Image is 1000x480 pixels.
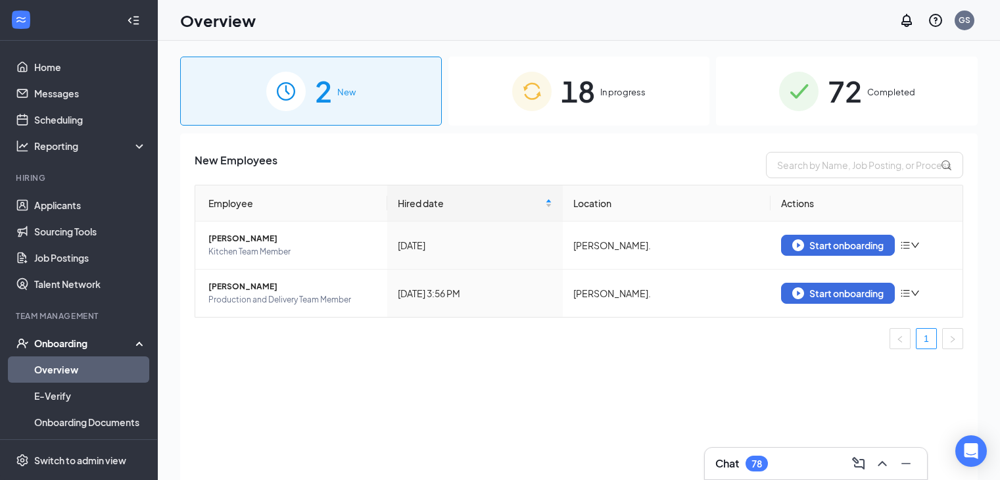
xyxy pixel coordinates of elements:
li: Next Page [942,328,963,349]
div: Start onboarding [792,239,884,251]
th: Location [563,185,771,222]
svg: UserCheck [16,337,29,350]
div: GS [959,14,970,26]
span: left [896,335,904,343]
div: Switch to admin view [34,454,126,467]
a: 1 [917,329,936,348]
div: Start onboarding [792,287,884,299]
a: Onboarding Documents [34,409,147,435]
button: Start onboarding [781,235,895,256]
th: Actions [771,185,963,222]
th: Employee [195,185,387,222]
div: [DATE] [398,238,553,252]
div: [DATE] 3:56 PM [398,286,553,300]
a: Overview [34,356,147,383]
a: Applicants [34,192,147,218]
span: Kitchen Team Member [208,245,377,258]
span: Production and Delivery Team Member [208,293,377,306]
a: Home [34,54,147,80]
button: ChevronUp [872,453,893,474]
button: ComposeMessage [848,453,869,474]
a: Messages [34,80,147,107]
button: Minimize [895,453,917,474]
button: right [942,328,963,349]
span: 72 [828,68,862,114]
svg: ComposeMessage [851,456,867,471]
div: Open Intercom Messenger [955,435,987,467]
span: New [337,85,356,99]
svg: Minimize [898,456,914,471]
svg: Analysis [16,139,29,153]
span: bars [900,240,911,251]
div: Reporting [34,139,147,153]
svg: ChevronUp [874,456,890,471]
span: bars [900,288,911,299]
svg: Settings [16,454,29,467]
div: Team Management [16,310,144,322]
a: E-Verify [34,383,147,409]
a: Activity log [34,435,147,462]
span: 18 [561,68,595,114]
svg: Notifications [899,12,915,28]
div: 78 [751,458,762,469]
a: Job Postings [34,245,147,271]
span: right [949,335,957,343]
li: 1 [916,328,937,349]
input: Search by Name, Job Posting, or Process [766,152,963,178]
div: Onboarding [34,337,135,350]
span: [PERSON_NAME] [208,232,377,245]
span: down [911,289,920,298]
button: Start onboarding [781,283,895,304]
svg: Collapse [127,14,140,27]
span: [PERSON_NAME] [208,280,377,293]
svg: WorkstreamLogo [14,13,28,26]
a: Sourcing Tools [34,218,147,245]
li: Previous Page [890,328,911,349]
span: 2 [315,68,332,114]
button: left [890,328,911,349]
td: [PERSON_NAME]. [563,222,771,270]
a: Scheduling [34,107,147,133]
h1: Overview [180,9,256,32]
svg: QuestionInfo [928,12,943,28]
span: Hired date [398,196,543,210]
div: Hiring [16,172,144,183]
td: [PERSON_NAME]. [563,270,771,317]
span: New Employees [195,152,277,178]
h3: Chat [715,456,739,471]
span: Completed [867,85,915,99]
a: Talent Network [34,271,147,297]
span: In progress [600,85,646,99]
span: down [911,241,920,250]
